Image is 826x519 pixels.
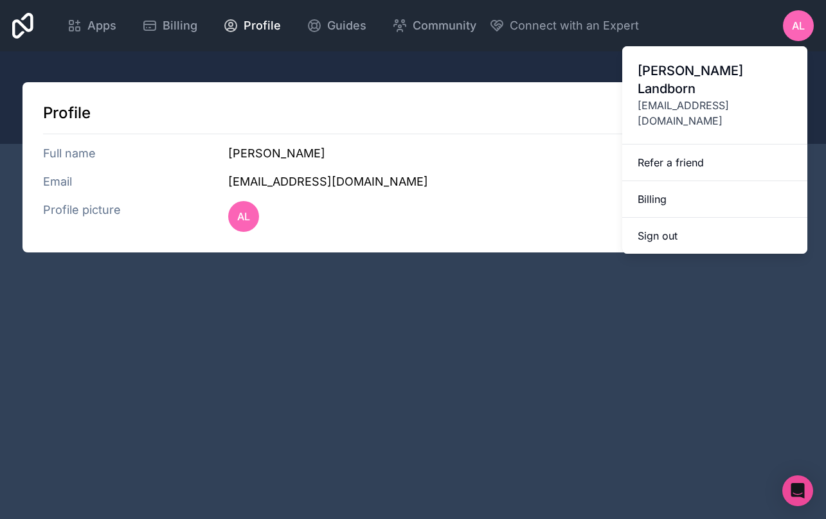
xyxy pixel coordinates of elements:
[327,17,366,35] span: Guides
[213,12,291,40] a: Profile
[638,98,792,128] span: [EMAIL_ADDRESS][DOMAIN_NAME]
[87,17,116,35] span: Apps
[43,145,228,163] h3: Full name
[163,17,197,35] span: Billing
[622,181,807,218] a: Billing
[413,17,476,35] span: Community
[638,62,792,98] span: [PERSON_NAME] Landborn
[57,12,127,40] a: Apps
[782,475,813,506] div: Open Intercom Messenger
[132,12,208,40] a: Billing
[296,12,377,40] a: Guides
[382,12,487,40] a: Community
[43,103,783,123] h1: Profile
[43,173,228,191] h3: Email
[228,173,783,191] h3: [EMAIL_ADDRESS][DOMAIN_NAME]
[228,145,783,163] h3: [PERSON_NAME]
[237,209,250,224] span: AL
[510,17,639,35] span: Connect with an Expert
[622,218,807,254] button: Sign out
[792,18,805,33] span: AL
[489,17,639,35] button: Connect with an Expert
[244,17,281,35] span: Profile
[43,201,228,232] h3: Profile picture
[622,145,807,181] a: Refer a friend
